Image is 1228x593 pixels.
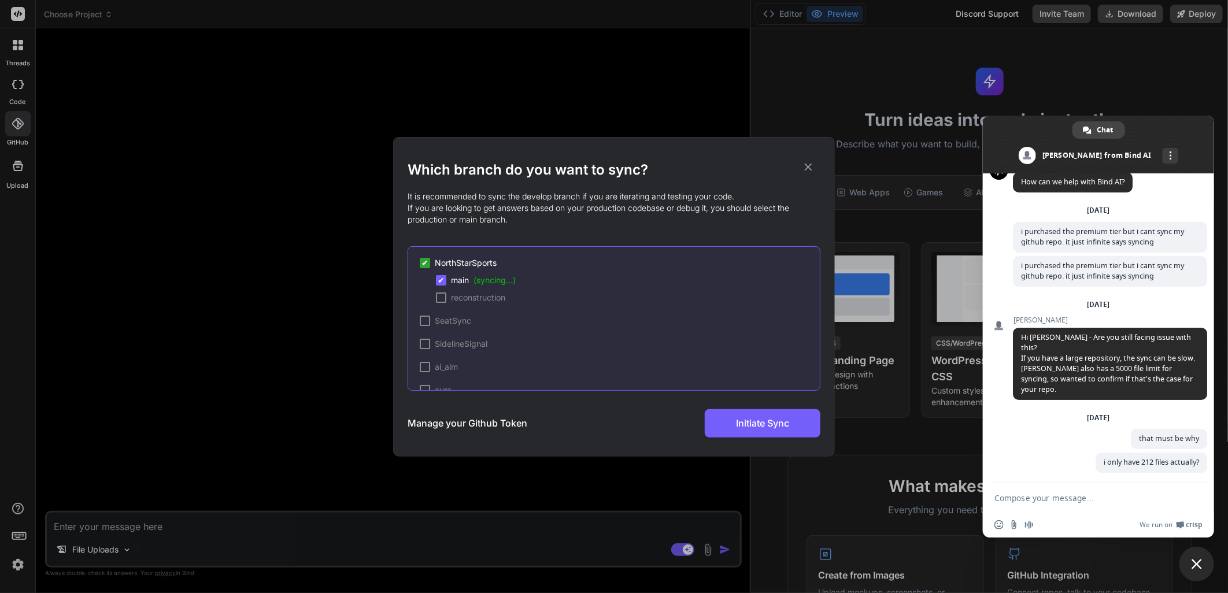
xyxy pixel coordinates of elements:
p: It is recommended to sync the develop branch if you are iterating and testing your code. If you a... [408,191,820,225]
span: Initiate Sync [736,416,789,430]
span: reconstruction [451,292,505,303]
h2: Which branch do you want to sync? [408,161,820,179]
span: [PERSON_NAME] [1013,316,1207,324]
span: How can we help with Bind AI? [1021,177,1125,187]
div: [DATE] [1088,301,1110,308]
span: We run on [1140,520,1172,529]
div: Close chat [1179,547,1214,581]
span: NorthStarSports [435,257,497,269]
div: [DATE] [1088,414,1110,421]
span: ai_aim [435,361,458,373]
span: that must be why [1139,433,1199,443]
span: SeatSync [435,315,471,327]
span: i purchased the premium tier but i cant sync my github repo. it just infinite says syncing [1021,261,1184,281]
span: main [451,275,516,286]
div: Chat [1072,121,1125,139]
span: i purchased the premium tier but i cant sync my github repo. it just infinite says syncing [1021,227,1184,247]
span: Crisp [1186,520,1203,529]
div: [DATE] [1088,207,1110,214]
span: Chat [1097,121,1114,139]
textarea: Compose your message... [994,493,1177,503]
span: Audio message [1024,520,1034,529]
span: Insert an emoji [994,520,1004,529]
span: i only have 212 files actually? [1104,457,1199,467]
div: More channels [1163,148,1178,164]
h3: Manage your Github Token [408,416,527,430]
button: Initiate Sync [705,409,820,438]
span: (syncing...) [474,275,516,285]
span: aura [435,384,452,396]
span: Send a file [1009,520,1019,529]
span: SidelineSignal [435,338,487,350]
span: ✔ [438,275,445,286]
span: ✔ [421,257,428,269]
a: We run onCrisp [1140,520,1203,529]
span: Hi [PERSON_NAME] - Are you still facing issue with this? If you have a large repository, the sync... [1021,332,1195,394]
